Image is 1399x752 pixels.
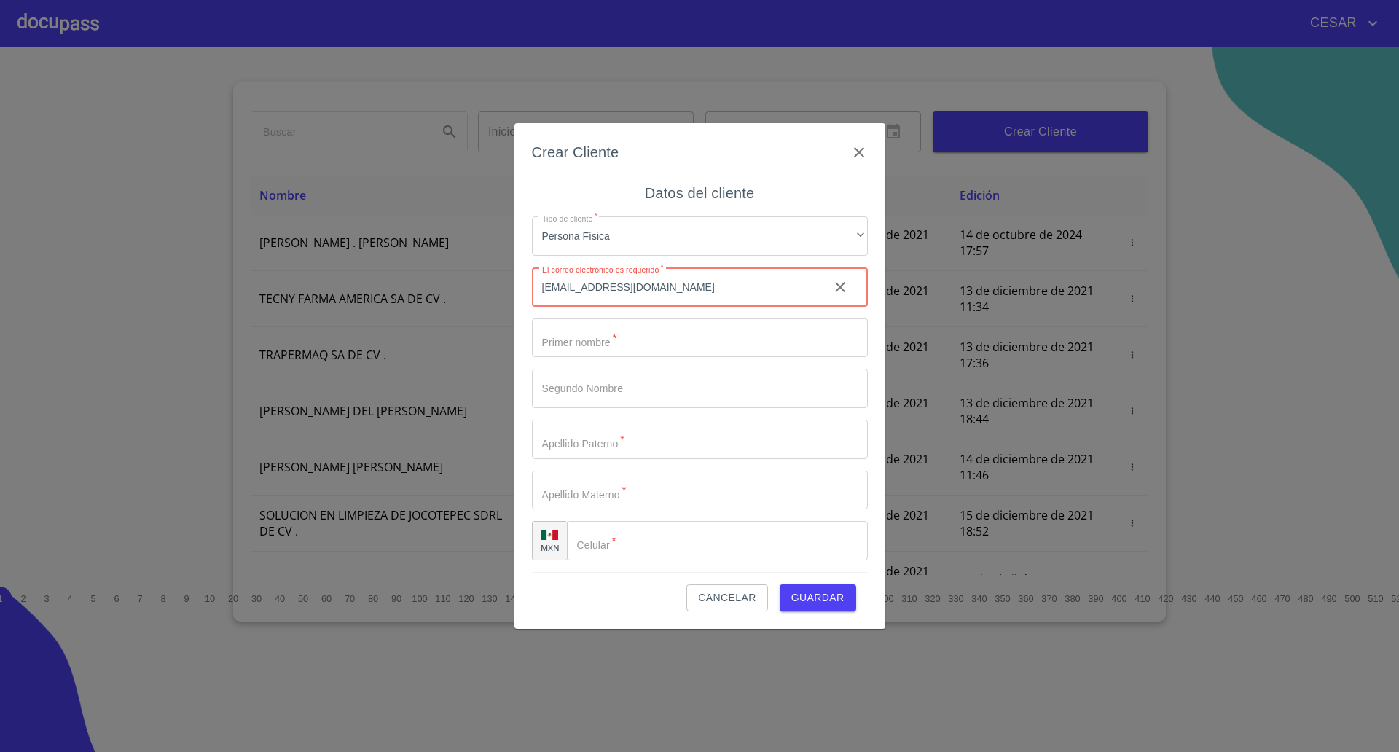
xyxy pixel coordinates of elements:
[791,589,845,607] span: Guardar
[823,270,858,305] button: clear input
[698,589,756,607] span: Cancelar
[645,181,754,205] h6: Datos del cliente
[532,216,868,256] div: Persona Física
[686,584,767,611] button: Cancelar
[532,141,619,164] h6: Crear Cliente
[541,542,560,553] p: MXN
[541,530,558,540] img: R93DlvwvvjP9fbrDwZeCRYBHk45OWMq+AAOlFVsxT89f82nwPLnD58IP7+ANJEaWYhP0Tx8kkA0WlQMPQsAAgwAOmBj20AXj6...
[780,584,856,611] button: Guardar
